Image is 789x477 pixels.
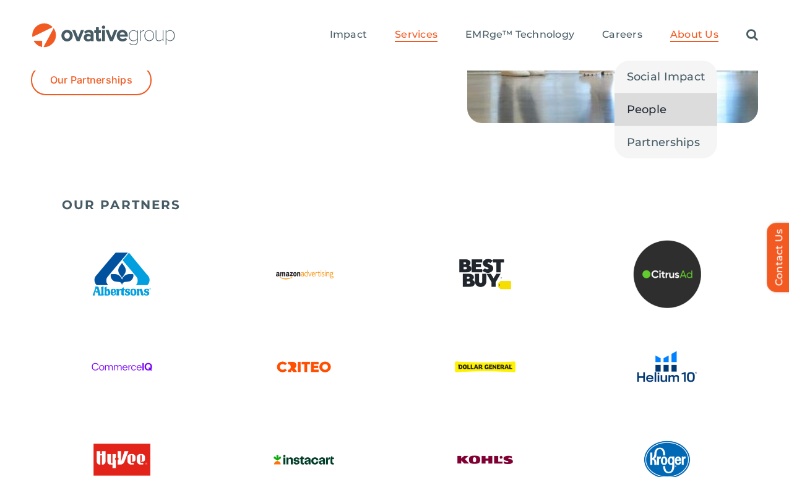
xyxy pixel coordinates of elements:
img: Dollar General [451,333,519,401]
img: Best Buy [451,240,519,308]
a: Partnerships [614,126,718,158]
a: Our Partnerships [31,65,152,95]
span: About Us [670,28,718,41]
img: Amazon Advertising [270,240,338,308]
span: Careers [602,28,642,41]
img: CommerceIQ [88,333,156,401]
nav: Menu [330,15,758,55]
img: Albertson’s [88,240,156,308]
span: Partnerships [627,134,700,151]
span: Social Impact [627,68,705,85]
span: Impact [330,28,367,41]
img: Helium 10 [633,333,701,401]
a: Services [395,28,438,42]
a: About Us [670,28,718,42]
a: Impact [330,28,367,42]
a: Careers [602,28,642,42]
a: People [614,93,718,126]
a: Search [746,28,758,42]
span: Our Partnerships [50,74,132,86]
a: OG_Full_horizontal_RGB [31,22,176,33]
span: People [627,101,667,118]
a: EMRge™ Technology [465,28,574,42]
img: Partnerships – Logos 10 – Criteo [270,333,338,401]
h5: OUR PARTNERS [62,197,727,212]
span: Services [395,28,438,41]
span: EMRge™ Technology [465,28,574,41]
a: Social Impact [614,61,718,93]
img: Untitled design (27) [633,240,701,308]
